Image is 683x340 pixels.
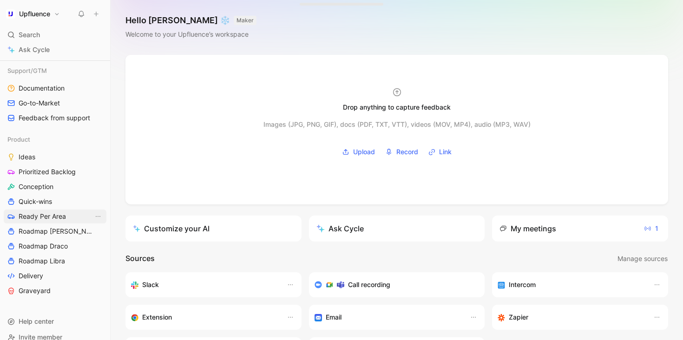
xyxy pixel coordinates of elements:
div: My meetings [499,223,556,234]
div: Ask Cycle [316,223,364,234]
span: Feedback from support [19,113,90,123]
span: Manage sources [617,253,668,264]
div: Drop anything to capture feedback [343,102,451,113]
div: Help center [4,314,106,328]
h1: Hello [PERSON_NAME] ❄️ [125,15,256,26]
button: 1 [642,221,661,236]
span: Record [396,146,418,157]
span: Prioritized Backlog [19,167,76,177]
h3: Call recording [348,279,390,290]
div: Support/GTMDocumentationGo-to-MarketFeedback from support [4,64,106,125]
a: Delivery [4,269,106,283]
span: Upload [353,146,375,157]
div: Customize your AI [133,223,210,234]
span: Link [439,146,452,157]
a: Prioritized Backlog [4,165,106,179]
div: ProductIdeasPrioritized BacklogConceptionQuick-winsReady Per AreaView actionsRoadmap [PERSON_NAME... [4,132,106,298]
button: View actions [93,212,103,221]
div: Sync your customers, send feedback and get updates in Slack [131,279,277,290]
a: Roadmap [PERSON_NAME] [4,224,106,238]
h3: Extension [142,312,172,323]
button: MAKER [234,16,256,25]
button: Upload [339,145,378,159]
span: Documentation [19,84,65,93]
img: Upfluence [6,9,15,19]
a: Ready Per AreaView actions [4,209,106,223]
div: Forward emails to your feedback inbox [315,312,461,323]
button: Link [425,145,455,159]
span: Roadmap [PERSON_NAME] [19,227,94,236]
div: Support/GTM [4,64,106,78]
span: Search [19,29,40,40]
a: Ideas [4,150,106,164]
div: Search [4,28,106,42]
span: Roadmap Draco [19,242,68,251]
span: Graveyard [19,286,51,295]
a: Go-to-Market [4,96,106,110]
h3: Email [326,312,341,323]
div: Sync your customers, send feedback and get updates in Intercom [498,279,644,290]
div: Capture feedback from thousands of sources with Zapier (survey results, recordings, sheets, etc). [498,312,644,323]
span: Ask Cycle [19,44,50,55]
div: Images (JPG, PNG, GIF), docs (PDF, TXT, VTT), videos (MOV, MP4), audio (MP3, WAV) [263,119,531,130]
a: Documentation [4,81,106,95]
a: Feedback from support [4,111,106,125]
div: Welcome to your Upfluence’s workspace [125,29,256,40]
span: Delivery [19,271,43,281]
div: Record & transcribe meetings from Zoom, Meet & Teams. [315,279,472,290]
button: Ask Cycle [309,216,485,242]
h2: Sources [125,253,155,265]
h3: Intercom [509,279,536,290]
span: 1 [644,223,658,234]
span: Support/GTM [7,66,47,75]
button: Manage sources [617,253,668,265]
span: Ready Per Area [19,212,66,221]
div: Product [4,132,106,146]
a: Graveyard [4,284,106,298]
button: Record [382,145,421,159]
a: Quick-wins [4,195,106,209]
a: Roadmap Draco [4,239,106,253]
h3: Slack [142,279,159,290]
h3: Zapier [509,312,528,323]
a: Conception [4,180,106,194]
a: Customize your AI [125,216,302,242]
span: Ideas [19,152,35,162]
a: Roadmap Libra [4,254,106,268]
span: Help center [19,317,54,325]
span: Roadmap Libra [19,256,65,266]
span: Go-to-Market [19,98,60,108]
span: Product [7,135,30,144]
a: Ask Cycle [4,43,106,57]
span: Conception [19,182,53,191]
div: Capture feedback from anywhere on the web [131,312,277,323]
button: UpfluenceUpfluence [4,7,62,20]
span: Quick-wins [19,197,52,206]
h1: Upfluence [19,10,50,18]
